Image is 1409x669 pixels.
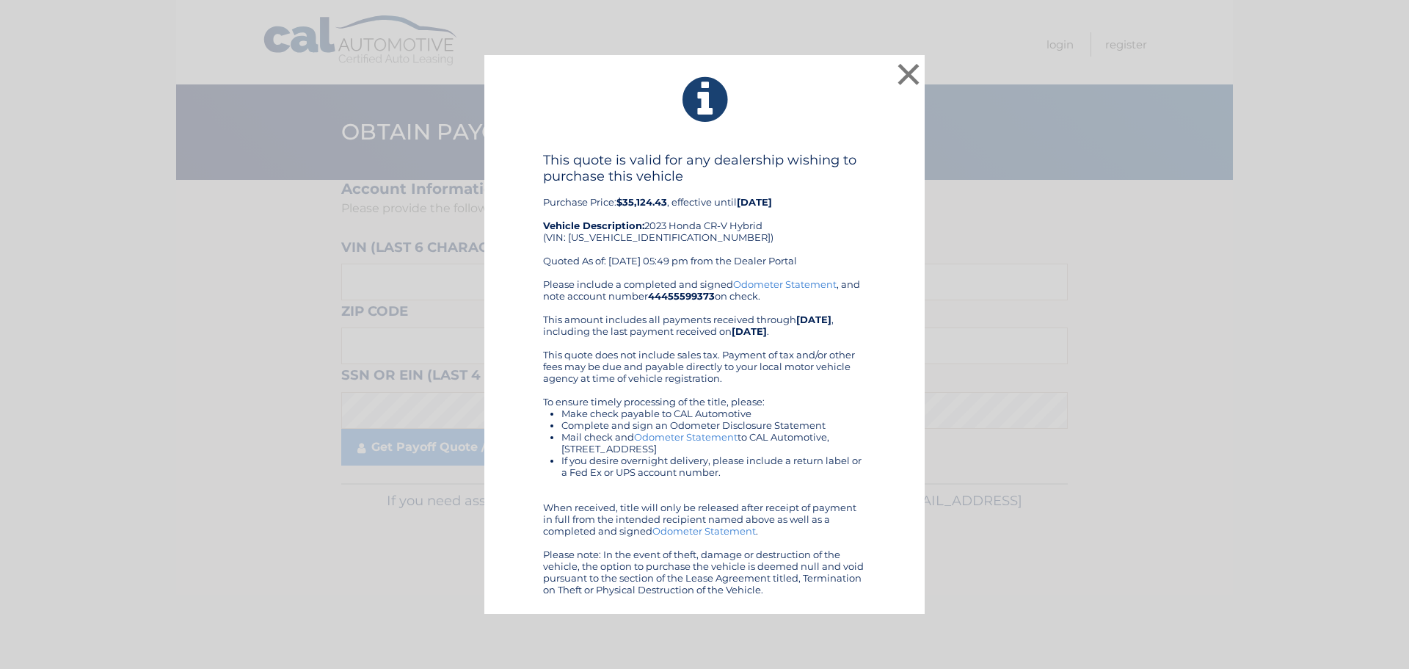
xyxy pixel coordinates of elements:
[652,525,756,537] a: Odometer Statement
[561,419,866,431] li: Complete and sign an Odometer Disclosure Statement
[733,278,837,290] a: Odometer Statement
[543,278,866,596] div: Please include a completed and signed , and note account number on check. This amount includes al...
[561,455,866,478] li: If you desire overnight delivery, please include a return label or a Fed Ex or UPS account number.
[796,314,831,325] b: [DATE]
[543,152,866,278] div: Purchase Price: , effective until 2023 Honda CR-V Hybrid (VIN: [US_VEHICLE_IDENTIFICATION_NUMBER]...
[737,196,772,208] b: [DATE]
[732,325,767,337] b: [DATE]
[543,152,866,184] h4: This quote is valid for any dealership wishing to purchase this vehicle
[561,408,866,419] li: Make check payable to CAL Automotive
[894,59,923,89] button: ×
[561,431,866,455] li: Mail check and to CAL Automotive, [STREET_ADDRESS]
[543,220,644,231] strong: Vehicle Description:
[634,431,738,443] a: Odometer Statement
[616,196,667,208] b: $35,124.43
[648,290,715,302] b: 44455599373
